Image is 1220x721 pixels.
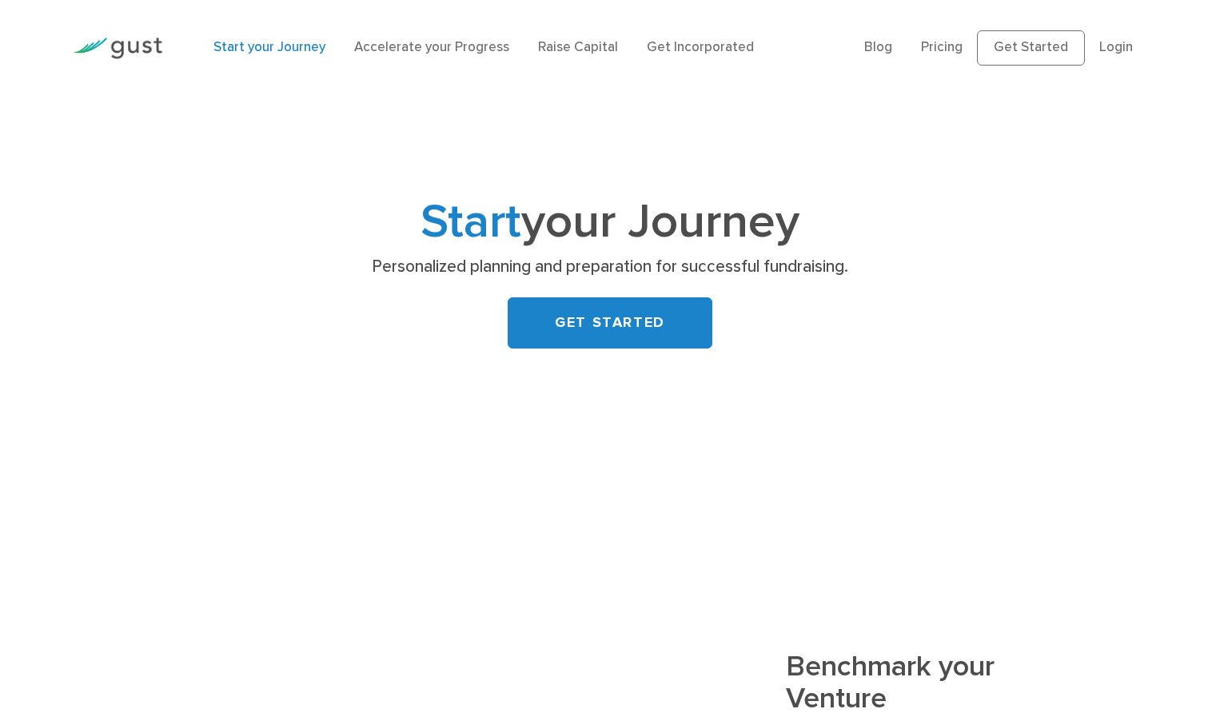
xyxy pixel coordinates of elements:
[647,39,754,55] a: Get Incorporated
[508,297,712,349] a: GET STARTED
[921,39,963,55] a: Pricing
[538,39,618,55] a: Raise Capital
[73,38,162,59] img: Gust Logo
[1099,39,1133,55] a: Login
[354,39,509,55] a: Accelerate your Progress
[294,201,926,245] h1: your Journey
[301,256,920,278] p: Personalized planning and preparation for successful fundraising.
[977,30,1085,66] a: Get Started
[864,39,892,55] a: Blog
[421,193,521,250] span: Start
[213,39,325,55] a: Start your Journey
